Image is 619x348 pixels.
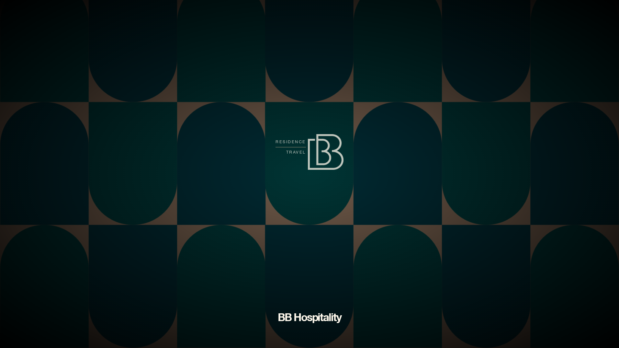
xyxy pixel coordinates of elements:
a: travel [276,147,306,157]
h1: BB hospitality [278,309,342,325]
a: residence [276,137,306,147]
img: logo.5dfd1eee.png [308,134,343,170]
